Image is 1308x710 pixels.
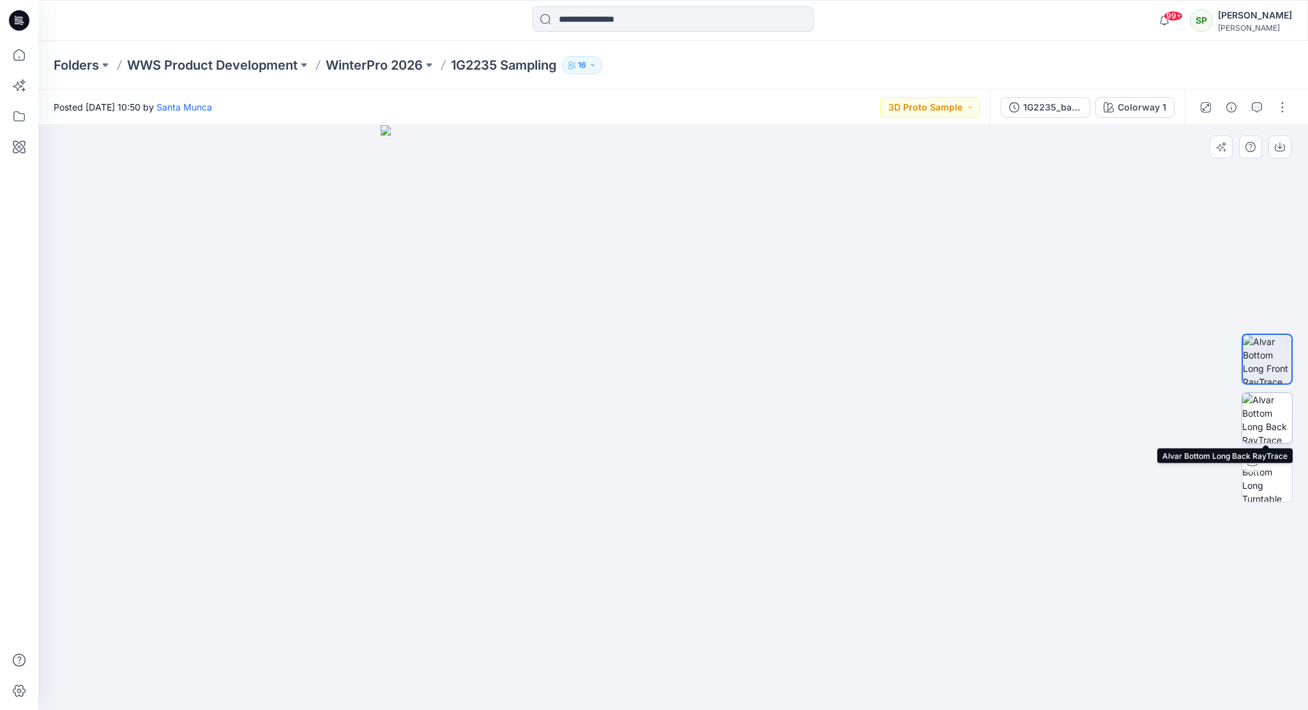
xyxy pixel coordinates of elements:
[1218,23,1292,33] div: [PERSON_NAME]
[1118,100,1166,114] div: Colorway 1
[1243,335,1291,383] img: Alvar Bottom Long Front RayTrace
[1242,393,1292,443] img: Alvar Bottom Long Back RayTrace
[1023,100,1082,114] div: 1G2235_base_POSES
[1242,452,1292,502] img: Alvar Bottom Long Turntable RayTrace
[381,125,965,710] img: eyJhbGciOiJIUzI1NiIsImtpZCI6IjAiLCJzbHQiOiJzZXMiLCJ0eXAiOiJKV1QifQ.eyJkYXRhIjp7InR5cGUiOiJzdG9yYW...
[562,56,602,74] button: 16
[451,56,557,74] p: 1G2235 Sampling
[1221,97,1242,118] button: Details
[326,56,423,74] a: WinterPro 2026
[1218,8,1292,23] div: [PERSON_NAME]
[1164,11,1183,21] span: 99+
[1190,9,1213,32] div: SP
[54,100,212,114] span: Posted [DATE] 10:50 by
[578,58,586,72] p: 16
[54,56,99,74] a: Folders
[127,56,298,74] a: WWS Product Development
[1095,97,1175,118] button: Colorway 1
[1001,97,1090,118] button: 1G2235_base_POSES
[156,102,212,112] a: Santa Munca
